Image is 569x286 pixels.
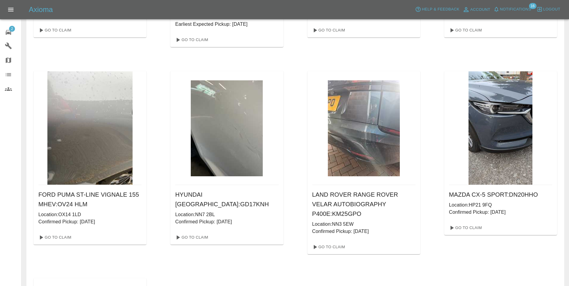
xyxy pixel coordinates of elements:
h6: HYUNDAI [GEOGRAPHIC_DATA] : GD17KNH [175,190,278,209]
span: 16 [529,3,536,9]
span: Help & Feedback [422,6,459,13]
p: Confirmed Pickup: [DATE] [449,209,552,216]
p: Location: OX14 1LD [38,211,142,218]
h6: FORD PUMA ST-LINE VIGNALE 155 MHEV : OV24 HLM [38,190,142,209]
a: Go To Claim [173,35,210,45]
h6: LAND ROVER RANGE ROVER VELAR AUTOBIOGRAPHY P400E : KM25GPO [312,190,415,219]
span: Logout [543,6,560,13]
button: Help & Feedback [414,5,461,14]
button: Open drawer [4,2,18,17]
h5: Axioma [29,5,53,14]
a: Go To Claim [36,233,73,242]
p: Location: NN7 2BL [175,211,278,218]
p: Confirmed Pickup: [DATE] [175,218,278,225]
p: Confirmed Pickup: [DATE] [38,218,142,225]
span: 2 [9,26,15,32]
a: Account [461,5,492,14]
a: Go To Claim [447,25,484,35]
a: Go To Claim [447,223,484,233]
p: Location: NN3 5EW [312,221,415,228]
h6: MAZDA CX-5 SPORT : DN20HHO [449,190,552,199]
a: Go To Claim [310,242,347,252]
span: Notifications [500,6,531,13]
button: Notifications [492,5,533,14]
span: Account [470,6,490,13]
a: Go To Claim [173,233,210,242]
a: Go To Claim [310,25,347,35]
p: Confirmed Pickup: [DATE] [312,228,415,235]
p: Location: HP21 9FQ [449,201,552,209]
button: Logout [535,5,562,14]
p: Earliest Expected Pickup: [DATE] [175,21,278,28]
a: Go To Claim [36,25,73,35]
